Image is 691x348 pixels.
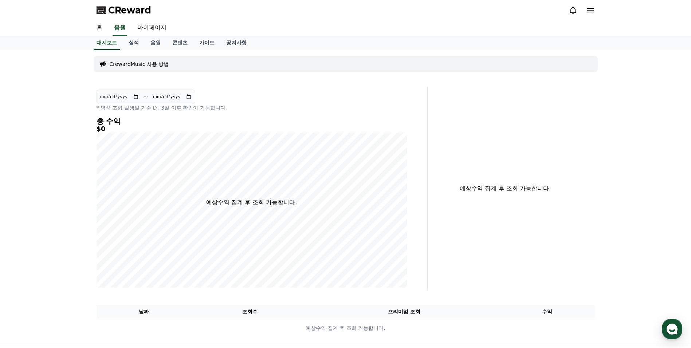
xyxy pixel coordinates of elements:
[500,305,595,319] th: 수익
[94,36,120,50] a: 대시보드
[97,125,407,133] h5: $0
[97,305,192,319] th: 날짜
[166,36,193,50] a: 콘텐츠
[97,324,594,332] p: 예상수익 집계 후 조회 가능합니다.
[110,60,169,68] a: CrewardMusic 사용 방법
[191,305,308,319] th: 조회수
[206,198,297,207] p: 예상수익 집계 후 조회 가능합니다.
[123,36,145,50] a: 실적
[113,20,127,36] a: 음원
[433,184,577,193] p: 예상수익 집계 후 조회 가능합니다.
[97,4,151,16] a: CReward
[97,104,407,111] p: * 영상 조회 발생일 기준 D+3일 이후 확인이 가능합니다.
[91,20,108,36] a: 홈
[131,20,172,36] a: 마이페이지
[309,305,500,319] th: 프리미엄 조회
[220,36,252,50] a: 공지사항
[193,36,220,50] a: 가이드
[108,4,151,16] span: CReward
[144,92,148,101] p: ~
[97,117,407,125] h4: 총 수익
[145,36,166,50] a: 음원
